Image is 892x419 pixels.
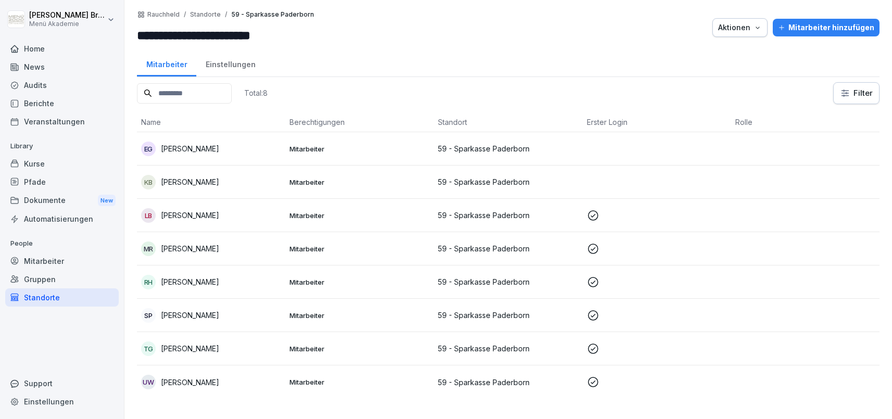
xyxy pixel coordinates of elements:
div: KB [141,175,156,189]
button: Filter [834,83,879,104]
a: Automatisierungen [5,210,119,228]
p: Total: 8 [244,88,268,98]
p: Mitarbeiter [290,244,430,253]
p: Mitarbeiter [290,177,430,187]
p: 59 - Sparkasse Paderborn [438,210,578,221]
p: / [184,11,186,18]
a: Mitarbeiter [137,50,196,77]
div: Support [5,374,119,392]
p: 59 - Sparkasse Paderborn [438,276,578,287]
button: Mitarbeiter hinzufügen [773,19,880,36]
div: TG [141,341,156,356]
p: 59 - Sparkasse Paderborn [231,11,314,18]
p: [PERSON_NAME] [161,143,219,154]
p: 59 - Sparkasse Paderborn [438,176,578,187]
button: Aktionen [712,18,768,37]
a: Audits [5,76,119,94]
p: [PERSON_NAME] [161,310,219,321]
div: UW [141,375,156,389]
a: Berichte [5,94,119,112]
div: LB [141,208,156,223]
a: Veranstaltungen [5,112,119,131]
p: Mitarbeiter [290,377,430,387]
p: 59 - Sparkasse Paderborn [438,343,578,354]
a: Pfade [5,173,119,191]
p: Mitarbeiter [290,211,430,220]
p: [PERSON_NAME] [161,210,219,221]
div: Mitarbeiter hinzufügen [778,22,874,33]
div: Dokumente [5,191,119,210]
a: Rauchheld [147,11,180,18]
p: [PERSON_NAME] Bruns [29,11,105,20]
a: Standorte [5,288,119,307]
p: 59 - Sparkasse Paderborn [438,310,578,321]
p: / [225,11,227,18]
p: 59 - Sparkasse Paderborn [438,143,578,154]
th: Standort [434,112,582,132]
a: Einstellungen [196,50,265,77]
p: 59 - Sparkasse Paderborn [438,243,578,254]
div: New [98,195,116,207]
a: News [5,58,119,76]
div: SP [141,308,156,323]
a: Gruppen [5,270,119,288]
p: [PERSON_NAME] [161,343,219,354]
p: Mitarbeiter [290,277,430,287]
p: Menü Akademie [29,20,105,28]
p: Mitarbeiter [290,144,430,154]
div: MR [141,242,156,256]
div: Filter [840,88,873,98]
div: Aktionen [718,22,762,33]
p: [PERSON_NAME] [161,377,219,388]
th: Erster Login [583,112,731,132]
a: Home [5,40,119,58]
th: Rolle [731,112,880,132]
th: Berechtigungen [285,112,434,132]
div: EG [141,142,156,156]
a: DokumenteNew [5,191,119,210]
p: Standorte [190,11,221,18]
th: Name [137,112,285,132]
a: Mitarbeiter [5,252,119,270]
p: [PERSON_NAME] [161,276,219,287]
p: Mitarbeiter [290,344,430,353]
p: Library [5,138,119,155]
p: [PERSON_NAME] [161,243,219,254]
p: People [5,235,119,252]
p: Mitarbeiter [290,311,430,320]
p: 59 - Sparkasse Paderborn [438,377,578,388]
div: RH [141,275,156,289]
p: [PERSON_NAME] [161,176,219,187]
a: Kurse [5,155,119,173]
a: Einstellungen [5,392,119,411]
